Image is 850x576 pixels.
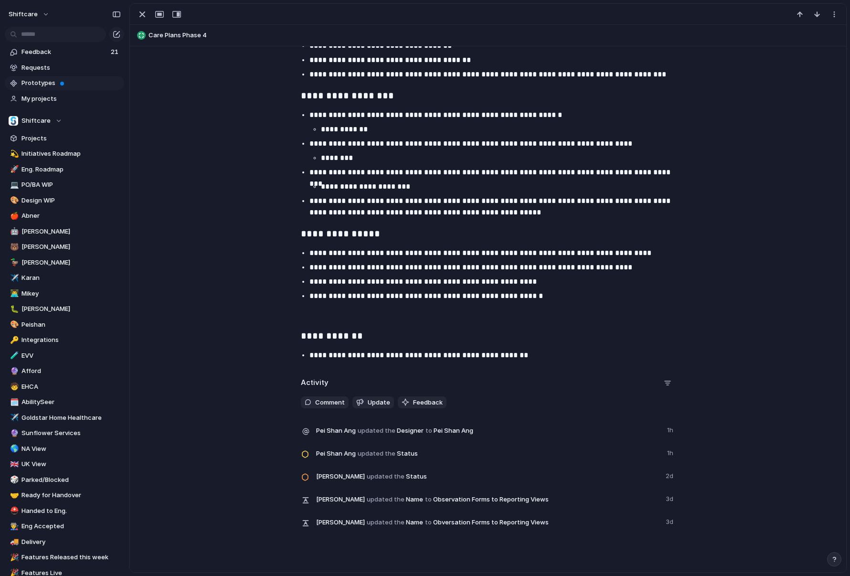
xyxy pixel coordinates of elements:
[21,537,121,547] span: Delivery
[425,518,432,527] span: to
[5,76,124,90] a: Prototypes
[5,364,124,378] a: 🔮Afford
[9,428,18,438] button: 🔮
[21,227,121,236] span: [PERSON_NAME]
[9,335,18,345] button: 🔑
[9,459,18,469] button: 🇬🇧
[4,7,54,22] button: shiftcare
[9,258,18,267] button: 🦆
[21,165,121,174] span: Eng. Roadmap
[5,287,124,301] div: 👨‍💻Mikey
[10,149,17,160] div: 💫
[9,537,18,547] button: 🚚
[5,535,124,549] a: 🚚Delivery
[666,515,675,527] span: 3d
[5,411,124,425] div: ✈️Goldstar Home Healthcare
[316,469,660,483] span: Status
[21,382,121,392] span: EHCA
[9,149,18,159] button: 💫
[316,424,661,437] span: Designer
[21,180,121,190] span: PO/BA WIP
[9,180,18,190] button: 💻
[5,147,124,161] a: 💫Initiatives Roadmap
[21,553,121,562] span: Features Released this week
[21,444,121,454] span: NA View
[10,319,17,330] div: 🎨
[21,428,121,438] span: Sunflower Services
[5,162,124,177] div: 🚀Eng. Roadmap
[316,426,356,436] span: Pei Shan Ang
[352,396,394,409] button: Update
[149,31,842,40] span: Care Plans Phase 4
[5,114,124,128] button: Shiftcare
[10,397,17,408] div: 🗓️
[21,491,121,500] span: Ready for Handover
[21,413,121,423] span: Goldstar Home Healthcare
[10,521,17,532] div: 👨‍🏭
[5,318,124,332] a: 🎨Peishan
[413,398,443,407] span: Feedback
[10,490,17,501] div: 🤝
[316,449,356,459] span: Pei Shan Ang
[5,488,124,502] div: 🤝Ready for Handover
[5,240,124,254] a: 🐻[PERSON_NAME]
[9,366,18,376] button: 🔮
[21,242,121,252] span: [PERSON_NAME]
[301,396,349,409] button: Comment
[9,211,18,221] button: 🍎
[5,550,124,565] a: 🎉Features Released this week
[21,273,121,283] span: Karan
[21,47,108,57] span: Feedback
[10,412,17,423] div: ✈️
[5,271,124,285] div: ✈️Karan
[21,366,121,376] span: Afford
[9,289,18,299] button: 👨‍💻
[5,256,124,270] div: 🦆[PERSON_NAME]
[21,78,121,88] span: Prototypes
[5,380,124,394] a: 🧒EHCA
[5,473,124,487] a: 🎲Parked/Blocked
[21,397,121,407] span: AbilitySeer
[9,165,18,174] button: 🚀
[5,442,124,456] div: 🌎NA View
[21,459,121,469] span: UK View
[316,472,365,481] span: [PERSON_NAME]
[10,474,17,485] div: 🎲
[21,522,121,531] span: Eng Accepted
[10,164,17,175] div: 🚀
[5,395,124,409] a: 🗓️AbilitySeer
[9,413,18,423] button: ✈️
[9,320,18,330] button: 🎨
[5,178,124,192] a: 💻PO/BA WIP
[667,447,675,458] span: 1h
[9,382,18,392] button: 🧒
[5,302,124,316] a: 🐛[PERSON_NAME]
[5,333,124,347] a: 🔑Integrations
[10,304,17,315] div: 🐛
[10,335,17,346] div: 🔑
[9,351,18,361] button: 🧪
[667,424,675,435] span: 1h
[10,195,17,206] div: 🎨
[5,61,124,75] a: Requests
[9,196,18,205] button: 🎨
[5,349,124,363] a: 🧪EVV
[21,335,121,345] span: Integrations
[5,426,124,440] a: 🔮Sunflower Services
[9,397,18,407] button: 🗓️
[5,519,124,533] div: 👨‍🏭Eng Accepted
[21,149,121,159] span: Initiatives Roadmap
[9,10,38,19] span: shiftcare
[367,472,404,481] span: updated the
[5,209,124,223] a: 🍎Abner
[21,134,121,143] span: Projects
[5,224,124,239] div: 🤖[PERSON_NAME]
[5,504,124,518] div: ⛑️Handed to Eng.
